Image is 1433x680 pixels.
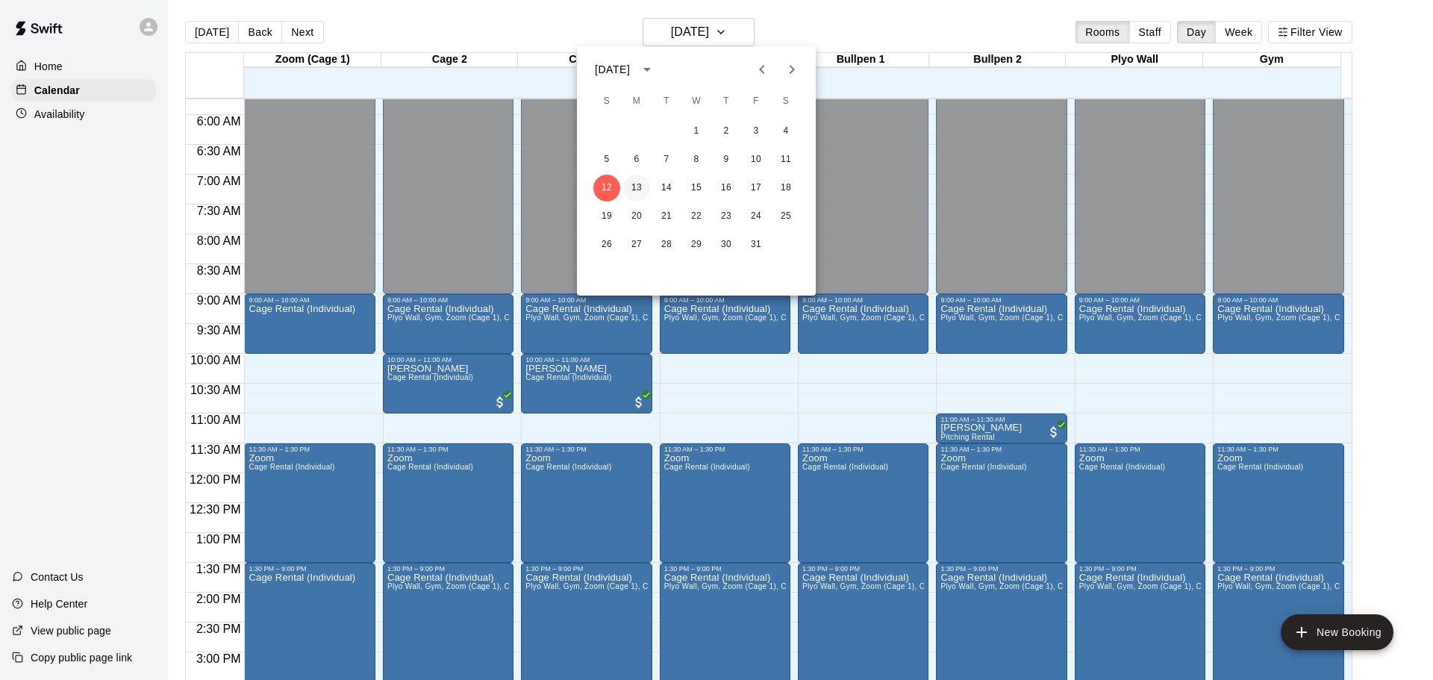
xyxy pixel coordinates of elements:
[683,87,710,116] span: Wednesday
[743,231,769,258] button: 31
[593,203,620,230] button: 19
[772,87,799,116] span: Saturday
[747,54,777,84] button: Previous month
[683,118,710,145] button: 1
[777,54,807,84] button: Next month
[743,87,769,116] span: Friday
[683,175,710,202] button: 15
[772,118,799,145] button: 4
[653,146,680,173] button: 7
[713,118,740,145] button: 2
[713,203,740,230] button: 23
[623,146,650,173] button: 6
[713,175,740,202] button: 16
[623,231,650,258] button: 27
[593,231,620,258] button: 26
[653,87,680,116] span: Tuesday
[593,175,620,202] button: 12
[623,87,650,116] span: Monday
[593,87,620,116] span: Sunday
[772,146,799,173] button: 11
[743,175,769,202] button: 17
[653,203,680,230] button: 21
[623,175,650,202] button: 13
[743,203,769,230] button: 24
[683,231,710,258] button: 29
[683,146,710,173] button: 8
[772,203,799,230] button: 25
[683,203,710,230] button: 22
[743,146,769,173] button: 10
[772,175,799,202] button: 18
[653,175,680,202] button: 14
[634,57,660,82] button: calendar view is open, switch to year view
[743,118,769,145] button: 3
[713,231,740,258] button: 30
[713,146,740,173] button: 9
[593,146,620,173] button: 5
[623,203,650,230] button: 20
[653,231,680,258] button: 28
[713,87,740,116] span: Thursday
[595,62,630,78] div: [DATE]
